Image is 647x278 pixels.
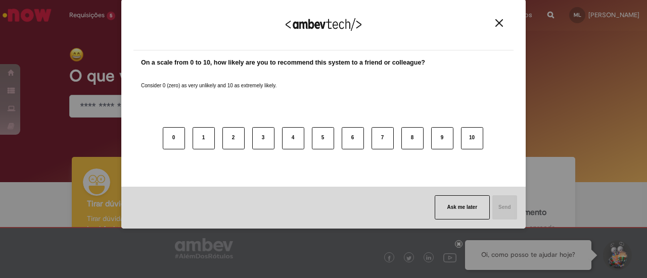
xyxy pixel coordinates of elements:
[492,19,506,27] button: Close
[401,127,424,149] button: 8
[342,127,364,149] button: 6
[431,127,453,149] button: 9
[193,127,215,149] button: 1
[286,18,361,31] img: Logo Ambevtech
[495,19,503,27] img: Close
[312,127,334,149] button: 5
[141,70,276,89] label: Consider 0 (zero) as very unlikely and 10 as extremely likely.
[435,195,490,219] button: Ask me later
[141,58,425,68] label: On a scale from 0 to 10, how likely are you to recommend this system to a friend or colleague?
[461,127,483,149] button: 10
[252,127,274,149] button: 3
[372,127,394,149] button: 7
[282,127,304,149] button: 4
[163,127,185,149] button: 0
[222,127,245,149] button: 2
